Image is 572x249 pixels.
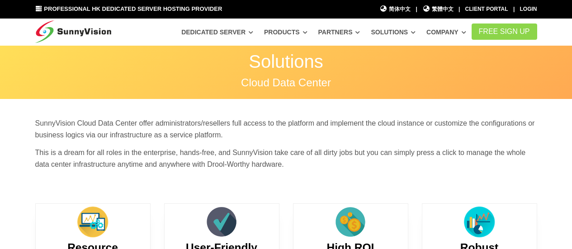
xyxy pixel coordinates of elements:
a: Login [520,6,537,12]
img: bonus.png [332,204,369,240]
a: Company [426,24,466,40]
a: 简体中文 [380,5,411,14]
span: Professional HK Dedicated Server Hosting Provider [44,5,222,12]
img: flat-stat-chart.png [461,204,497,240]
li: | [416,5,417,14]
a: Client Portal [465,6,508,12]
a: Products [264,24,307,40]
p: Cloud Data Center [35,77,537,88]
p: SunnyVision Cloud Data Center offer administrators/resellers full access to the platform and impl... [35,117,537,141]
a: Dedicated Server [181,24,253,40]
a: FREE Sign Up [472,23,537,40]
a: Partners [318,24,360,40]
p: This is a dream for all roles in the enterprise, hands-free, and SunnyVision take care of all dir... [35,147,537,170]
p: Solutions [35,52,537,70]
li: | [459,5,460,14]
img: flat-stat-mon.png [75,204,111,240]
a: 繁體中文 [422,5,454,14]
li: | [513,5,515,14]
img: check.png [203,204,240,240]
a: Solutions [371,24,416,40]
